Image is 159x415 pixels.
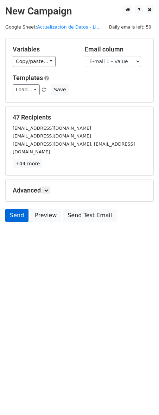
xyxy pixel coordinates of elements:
h5: 47 Recipients [13,114,146,121]
a: Send [5,209,28,222]
a: Copy/paste... [13,56,56,67]
h5: Advanced [13,187,146,194]
small: [EMAIL_ADDRESS][DOMAIN_NAME], [EMAIL_ADDRESS][DOMAIN_NAME] [13,141,135,155]
a: +44 more [13,159,42,168]
a: Send Test Email [63,209,116,222]
h5: Variables [13,45,74,53]
small: Google Sheet: [5,24,101,30]
iframe: Chat Widget [124,381,159,415]
small: [EMAIL_ADDRESS][DOMAIN_NAME] [13,126,91,131]
span: Daily emails left: 50 [107,23,154,31]
a: Actualizacion de Datos - LI... [37,24,101,30]
h2: New Campaign [5,5,154,17]
a: Templates [13,74,43,81]
a: Daily emails left: 50 [107,24,154,30]
button: Save [51,84,69,95]
a: Load... [13,84,40,95]
a: Preview [30,209,61,222]
h5: Email column [85,45,146,53]
small: [EMAIL_ADDRESS][DOMAIN_NAME] [13,133,91,139]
